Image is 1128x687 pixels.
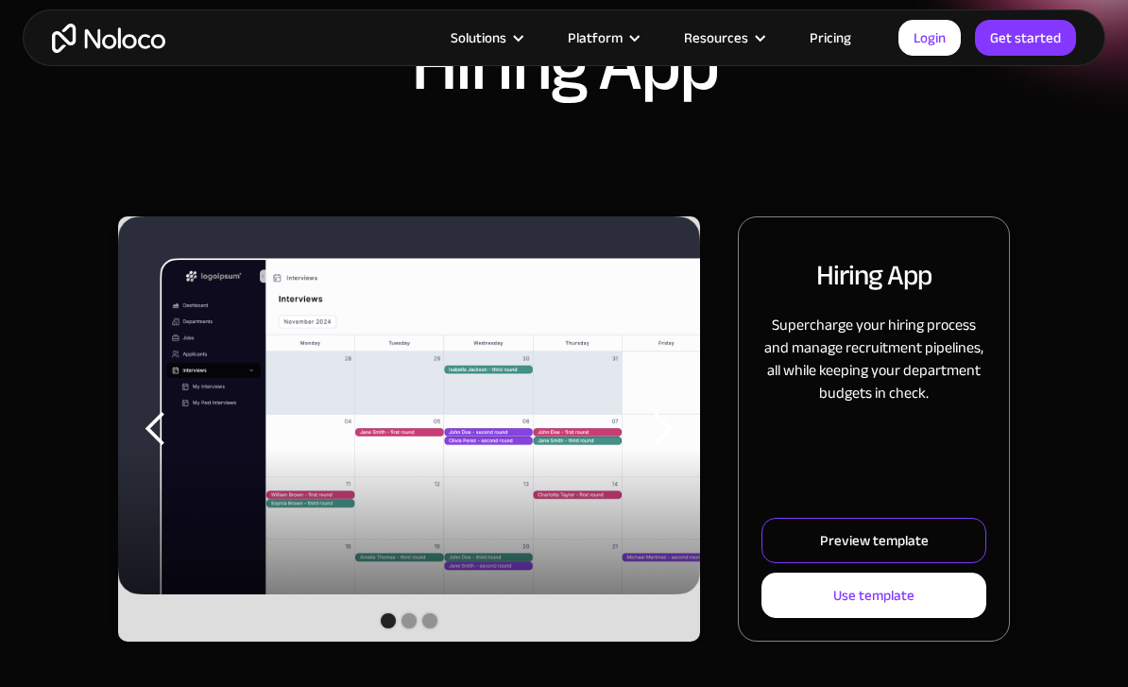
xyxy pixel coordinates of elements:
a: home [52,24,165,53]
div: previous slide [118,216,194,642]
p: ‍ [761,423,986,446]
div: Solutions [427,26,544,50]
a: Get started [975,20,1076,56]
div: Resources [684,26,748,50]
a: Login [898,20,961,56]
div: Solutions [451,26,506,50]
div: Preview template [820,528,929,553]
div: Platform [544,26,660,50]
div: Show slide 2 of 3 [402,613,417,628]
p: Supercharge your hiring process and manage recruitment pipelines, all while keeping your departme... [761,314,986,404]
h2: Hiring App [816,255,931,295]
div: Platform [568,26,623,50]
a: Preview template [761,518,986,563]
div: Show slide 3 of 3 [422,613,437,628]
a: Pricing [786,26,875,50]
div: Show slide 1 of 3 [381,613,396,628]
div: Resources [660,26,786,50]
div: Use template [833,583,914,608]
h1: Hiring App [411,27,718,103]
div: 1 of 3 [118,216,700,642]
div: next slide [624,216,700,642]
a: Use template [761,573,986,618]
div: carousel [118,216,700,642]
